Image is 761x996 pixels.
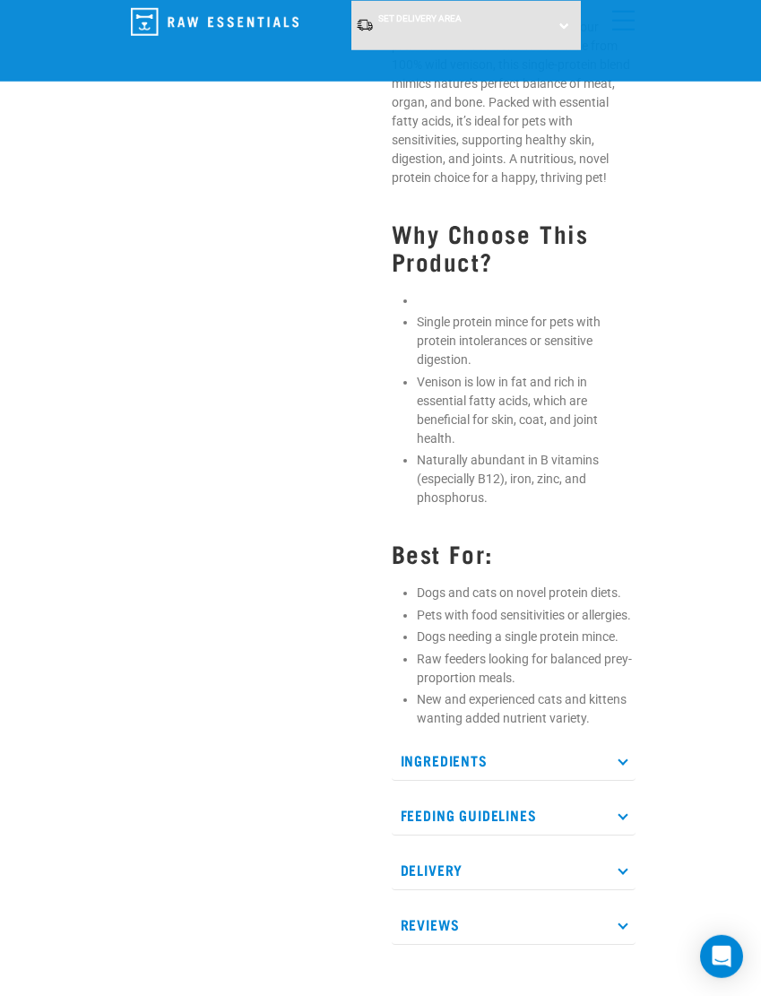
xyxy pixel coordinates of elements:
p: Feeding Guidelines [392,795,636,836]
span: Set Delivery Area [378,13,462,23]
img: Raw Essentials Logo [131,8,298,36]
p: Ingredients [392,741,636,781]
p: Give your cat or dog the best with our premium Wild Venison Mince! Made from 100% wild venison, t... [392,18,636,187]
img: van-moving.png [356,18,374,32]
li: Dogs and cats on novel protein diets. [417,584,636,602]
h3: Best For: [392,540,636,567]
li: New and experienced cats and kittens wanting added nutrient variety. [417,690,636,728]
li: Venison is low in fat and rich in essential fatty acids, which are beneficial for skin, coat, and... [417,373,636,448]
p: Reviews [392,905,636,945]
h3: Why Choose This Product? [392,220,636,274]
div: Open Intercom Messenger [700,935,743,978]
li: Single protein mince for pets with protein intolerances or sensitive digestion. [417,313,636,369]
p: Delivery [392,850,636,890]
li: Naturally abundant in B vitamins (especially B12), iron, zinc, and phosphorus. [417,451,636,507]
li: Dogs needing a single protein mince. [417,628,636,646]
li: Raw feeders looking for balanced prey-proportion meals. [417,650,636,688]
li: Pets with food sensitivities or allergies. [417,606,636,625]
